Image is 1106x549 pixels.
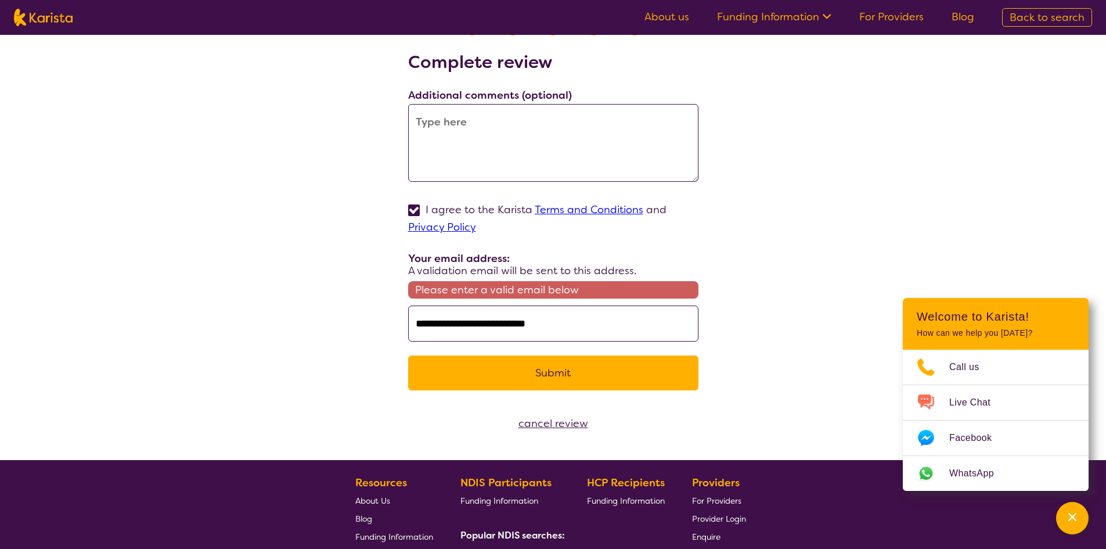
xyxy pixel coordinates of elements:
[949,465,1008,482] span: WhatsApp
[355,509,433,528] a: Blog
[355,514,372,524] span: Blog
[408,52,698,73] h2: Complete review
[692,514,746,524] span: Provider Login
[535,203,643,217] a: Terms and Conditions
[408,264,698,278] p: A validation email will be sent to this address.
[587,491,665,509] a: Funding Information
[460,491,560,509] a: Funding Information
[1002,8,1092,27] a: Back to search
[692,528,746,546] a: Enquire
[952,10,974,24] a: Blog
[14,9,73,26] img: Karista logo
[692,476,740,490] b: Providers
[355,476,407,490] b: Resources
[408,281,698,299] span: Please enter a valid email below
[903,298,1089,491] div: Channel Menu
[692,496,741,506] span: For Providers
[587,496,665,506] span: Funding Information
[460,476,552,490] b: NDIS Participants
[408,356,698,390] button: Submit
[408,203,667,234] label: I agree to the Karista and
[692,509,746,528] a: Provider Login
[917,328,1075,338] p: How can we help you [DATE]?
[355,528,433,546] a: Funding Information
[692,491,746,509] a: For Providers
[917,310,1075,324] h2: Welcome to Karista!
[587,476,665,490] b: HCP Recipients
[949,429,1006,447] span: Facebook
[859,10,924,24] a: For Providers
[408,220,476,234] a: Privacy Policy
[1056,502,1089,534] button: Channel Menu
[408,252,510,265] label: Your email address:
[903,350,1089,491] ul: Choose channel
[692,532,720,542] span: Enquire
[460,529,565,541] b: Popular NDIS searches:
[355,532,433,542] span: Funding Information
[717,10,831,24] a: Funding Information
[1010,10,1085,24] span: Back to search
[949,358,993,376] span: Call us
[460,496,538,506] span: Funding Information
[355,491,433,509] a: About Us
[949,394,1004,411] span: Live Chat
[355,496,390,506] span: About Us
[644,10,689,24] a: About us
[903,456,1089,491] a: Web link opens in a new tab.
[408,88,572,102] label: Additional comments (optional)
